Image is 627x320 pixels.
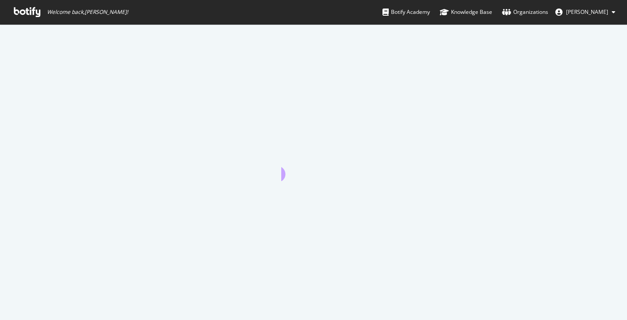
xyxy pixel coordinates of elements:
[548,5,623,19] button: [PERSON_NAME]
[47,9,128,16] span: Welcome back, [PERSON_NAME] !
[440,8,492,17] div: Knowledge Base
[281,149,346,181] div: animation
[502,8,548,17] div: Organizations
[382,8,430,17] div: Botify Academy
[566,8,608,16] span: Ruth Everett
